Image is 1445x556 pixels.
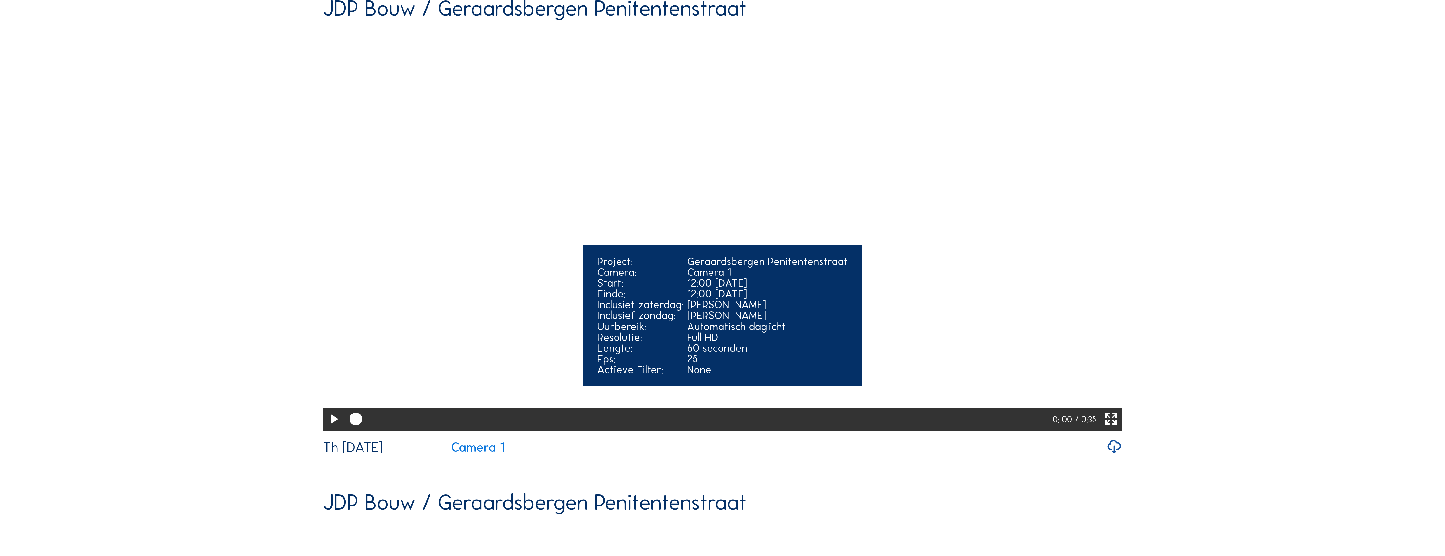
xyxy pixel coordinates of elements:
div: Th [DATE] [323,440,383,454]
div: Actieve Filter: [597,364,684,375]
div: Start: [597,278,684,288]
div: Camera 1 [687,267,848,278]
div: Camera: [597,267,684,278]
div: [PERSON_NAME] [687,299,848,310]
div: Fps: [597,354,684,364]
div: Automatisch daglicht [687,321,848,332]
div: Project: [597,256,684,267]
div: Uurbereik: [597,321,684,332]
div: Geraardsbergen Penitentenstraat [687,256,848,267]
div: 12:00 [DATE] [687,288,848,299]
div: 60 seconden [687,343,848,354]
div: Inclusief zondag: [597,310,684,321]
a: Camera 1 [389,441,505,454]
div: JDP Bouw / Geraardsbergen Penitentenstraat [323,492,747,513]
div: [PERSON_NAME] [687,310,848,321]
div: Inclusief zaterdag: [597,299,684,310]
div: 0: 00 [1053,408,1075,431]
div: Einde: [597,288,684,299]
video: Your browser does not support the video tag. [323,29,1122,429]
div: None [687,364,848,375]
div: / 0:35 [1075,408,1096,431]
div: Full HD [687,332,848,343]
div: 25 [687,354,848,364]
div: Resolutie: [597,332,684,343]
div: 12:00 [DATE] [687,278,848,288]
div: Lengte: [597,343,684,354]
